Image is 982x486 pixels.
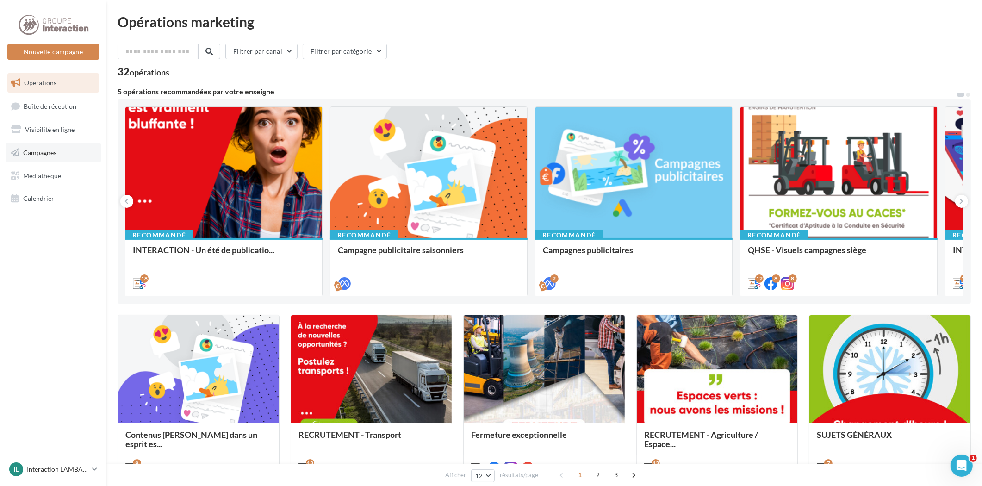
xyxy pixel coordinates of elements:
[535,230,603,240] div: Recommandé
[755,274,764,283] div: 12
[298,430,401,440] span: RECRUTEMENT - Transport
[572,467,587,482] span: 1
[951,455,973,477] iframe: Intercom live chat
[6,189,101,208] a: Calendrier
[130,68,169,76] div: opérations
[306,459,314,467] div: 13
[140,274,149,283] div: 18
[25,125,75,133] span: Visibilité en ligne
[23,171,61,179] span: Médiathèque
[133,245,274,255] span: INTERACTION - Un été de publicatio...
[471,430,567,440] span: Fermeture exceptionnelle
[7,44,99,60] button: Nouvelle campagne
[225,44,298,59] button: Filtrer par canal
[6,143,101,162] a: Campagnes
[125,230,193,240] div: Recommandé
[789,274,797,283] div: 8
[740,230,808,240] div: Recommandé
[543,245,633,255] span: Campagnes publicitaires
[475,472,483,480] span: 12
[590,467,605,482] span: 2
[133,459,141,467] div: 9
[125,430,257,449] span: Contenus [PERSON_NAME] dans un esprit es...
[118,88,956,95] div: 5 opérations recommandées par votre enseigne
[6,166,101,186] a: Médiathèque
[550,274,559,283] div: 2
[118,67,169,77] div: 32
[748,245,866,255] span: QHSE - Visuels campagnes siège
[6,73,101,93] a: Opérations
[24,79,56,87] span: Opérations
[23,149,56,156] span: Campagnes
[471,469,495,482] button: 12
[824,459,833,467] div: 7
[609,467,623,482] span: 3
[960,274,969,283] div: 12
[27,465,88,474] p: Interaction LAMBALLE
[24,102,76,110] span: Boîte de réception
[652,459,660,467] div: 13
[118,15,971,29] div: Opérations marketing
[303,44,387,59] button: Filtrer par catégorie
[7,461,99,478] a: IL Interaction LAMBALLE
[445,471,466,480] span: Afficher
[817,430,892,440] span: SUJETS GÉNÉRAUX
[338,245,464,255] span: Campagne publicitaire saisonniers
[6,120,101,139] a: Visibilité en ligne
[970,455,977,462] span: 1
[644,430,758,449] span: RECRUTEMENT - Agriculture / Espace...
[6,96,101,116] a: Boîte de réception
[330,230,398,240] div: Recommandé
[500,471,538,480] span: résultats/page
[772,274,780,283] div: 8
[23,194,54,202] span: Calendrier
[14,465,19,474] span: IL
